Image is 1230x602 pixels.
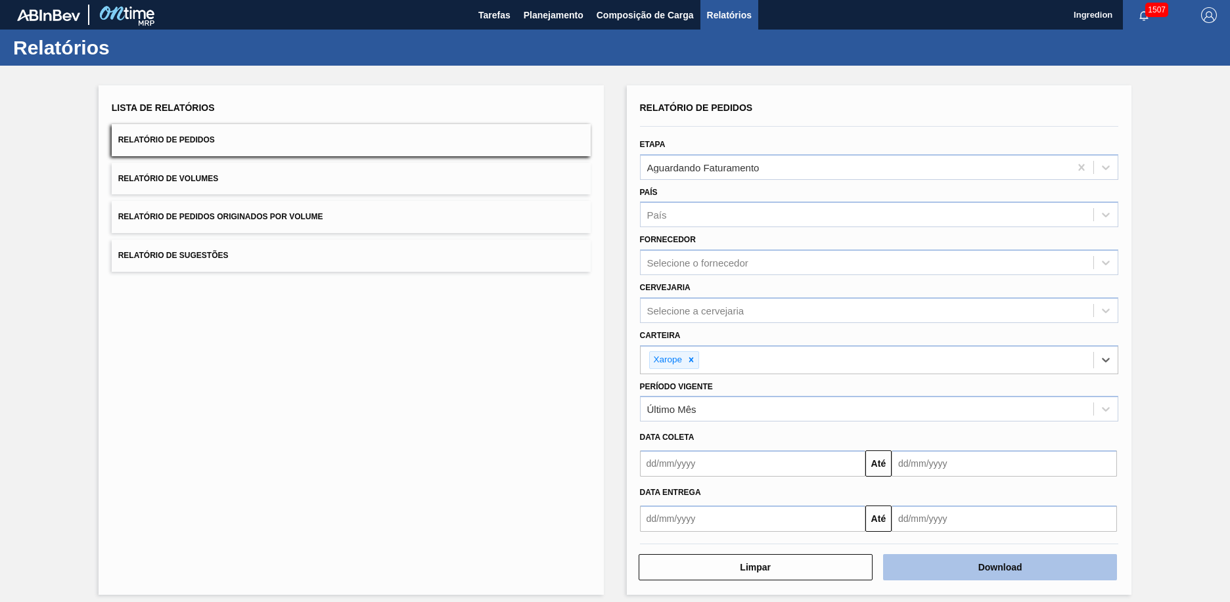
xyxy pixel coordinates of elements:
[650,352,685,368] div: Xarope
[640,382,713,391] label: Período Vigente
[13,40,246,55] h1: Relatórios
[597,7,694,23] span: Composição de Carga
[883,554,1117,580] button: Download
[118,174,218,183] span: Relatório de Volumes
[865,450,892,477] button: Até
[640,188,658,197] label: País
[1201,7,1217,23] img: Logout
[118,251,229,260] span: Relatório de Sugestões
[707,7,752,23] span: Relatórios
[892,450,1117,477] input: dd/mm/yyyy
[1145,3,1168,17] span: 1507
[640,235,696,244] label: Fornecedor
[118,212,323,221] span: Relatório de Pedidos Originados por Volume
[647,257,748,269] div: Selecione o fornecedor
[17,9,80,21] img: TNhmsLtSVTkK8tSr43FrP2fwEKptu5GPRR3wAAAABJRU5ErkJggg==
[647,404,696,415] div: Último Mês
[647,305,744,316] div: Selecione a cervejaria
[112,102,215,113] span: Lista de Relatórios
[640,433,695,442] span: Data coleta
[640,102,753,113] span: Relatório de Pedidos
[640,331,681,340] label: Carteira
[478,7,511,23] span: Tarefas
[1123,6,1165,24] button: Notificações
[647,161,760,173] div: Aguardando Faturamento
[640,450,865,477] input: dd/mm/yyyy
[112,240,591,272] button: Relatório de Sugestões
[647,209,667,221] div: País
[865,505,892,532] button: Até
[112,124,591,156] button: Relatório de Pedidos
[892,505,1117,532] input: dd/mm/yyyy
[640,140,666,149] label: Etapa
[639,554,873,580] button: Limpar
[524,7,583,23] span: Planejamento
[112,201,591,233] button: Relatório de Pedidos Originados por Volume
[640,505,865,532] input: dd/mm/yyyy
[640,283,691,292] label: Cervejaria
[640,488,701,497] span: Data entrega
[118,135,215,144] span: Relatório de Pedidos
[112,163,591,195] button: Relatório de Volumes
